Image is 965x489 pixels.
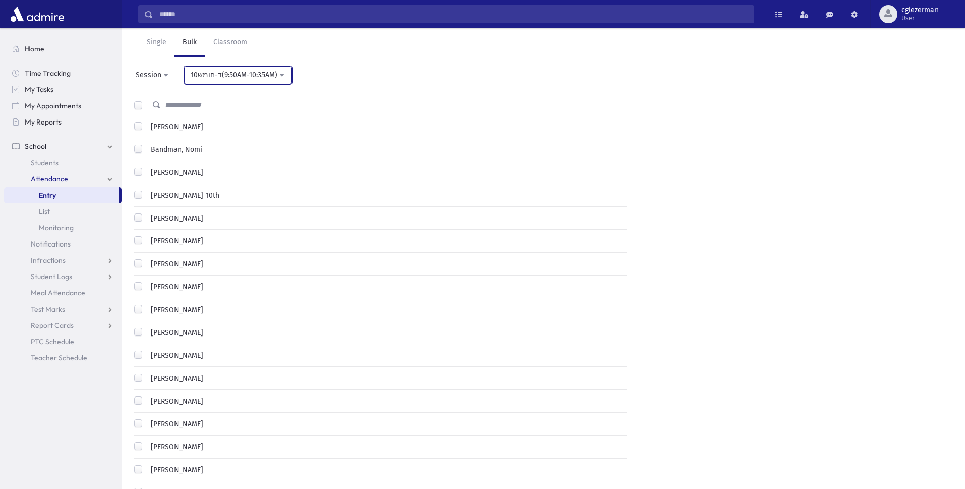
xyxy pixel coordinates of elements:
label: [PERSON_NAME] [147,327,203,338]
a: Students [4,155,122,171]
div: Session [136,70,161,80]
label: [PERSON_NAME] [147,465,203,475]
a: List [4,203,122,220]
button: Session [129,66,176,84]
a: School [4,138,122,155]
a: Time Tracking [4,65,122,81]
label: [PERSON_NAME] [147,121,203,132]
a: My Tasks [4,81,122,98]
span: Monitoring [39,223,74,232]
a: Teacher Schedule [4,350,122,366]
label: [PERSON_NAME] 10th [147,190,219,201]
label: [PERSON_NAME] [147,419,203,430]
label: [PERSON_NAME] [147,167,203,178]
a: Classroom [205,28,255,57]
label: [PERSON_NAME] [147,396,203,407]
a: Report Cards [4,317,122,333]
span: Notifications [31,239,71,249]
span: Attendance [31,174,68,184]
span: Time Tracking [25,69,71,78]
span: My Reports [25,117,62,127]
a: My Reports [4,114,122,130]
a: Test Marks [4,301,122,317]
span: User [901,14,939,22]
a: Infractions [4,252,122,268]
button: 10ד-חומש(9:50AM-10:35AM) [184,66,292,84]
span: Infractions [31,256,66,265]
a: Notifications [4,236,122,252]
label: [PERSON_NAME] [147,259,203,269]
a: My Appointments [4,98,122,114]
a: Bulk [174,28,205,57]
label: [PERSON_NAME] [147,350,203,361]
img: AdmirePro [8,4,67,24]
span: School [25,142,46,151]
a: Meal Attendance [4,285,122,301]
span: List [39,207,50,216]
input: Search [153,5,754,23]
span: PTC Schedule [31,337,74,346]
label: [PERSON_NAME] [147,442,203,452]
span: Students [31,158,59,167]
span: Report Cards [31,321,74,330]
a: Monitoring [4,220,122,236]
div: 10ד-חומש(9:50AM-10:35AM) [191,70,277,80]
a: PTC Schedule [4,333,122,350]
label: Bandman, Nomi [147,144,202,155]
label: [PERSON_NAME] [147,304,203,315]
span: My Appointments [25,101,81,110]
span: Home [25,44,44,53]
span: Student Logs [31,272,72,281]
a: Home [4,41,122,57]
a: Single [138,28,174,57]
label: [PERSON_NAME] [147,282,203,292]
a: Attendance [4,171,122,187]
label: [PERSON_NAME] [147,213,203,224]
span: My Tasks [25,85,53,94]
label: [PERSON_NAME] [147,236,203,247]
a: Student Logs [4,268,122,285]
a: Entry [4,187,119,203]
span: cglezerman [901,6,939,14]
span: Teacher Schedule [31,353,87,362]
span: Entry [39,191,56,200]
label: [PERSON_NAME] [147,373,203,384]
span: Meal Attendance [31,288,85,297]
span: Test Marks [31,304,65,314]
